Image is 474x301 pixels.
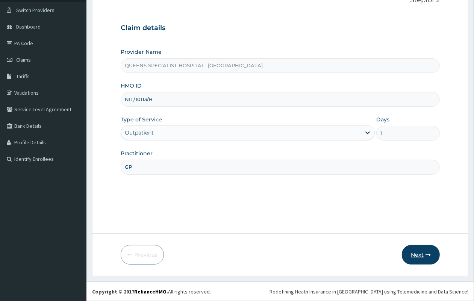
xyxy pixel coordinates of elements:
[121,150,153,157] label: Practitioner
[16,56,31,63] span: Claims
[92,288,168,295] strong: Copyright © 2017 .
[16,23,41,30] span: Dashboard
[121,160,440,174] input: Enter Name
[121,116,162,123] label: Type of Service
[121,92,440,107] input: Enter HMO ID
[134,288,167,295] a: RelianceHMO
[270,288,468,295] div: Redefining Heath Insurance in [GEOGRAPHIC_DATA] using Telemedicine and Data Science!
[86,282,474,301] footer: All rights reserved.
[16,73,30,80] span: Tariffs
[402,245,440,265] button: Next
[121,245,164,265] button: Previous
[121,82,142,89] label: HMO ID
[125,129,154,136] div: Outpatient
[121,24,440,32] h3: Claim details
[121,48,162,56] label: Provider Name
[16,7,55,14] span: Switch Providers
[376,116,389,123] label: Days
